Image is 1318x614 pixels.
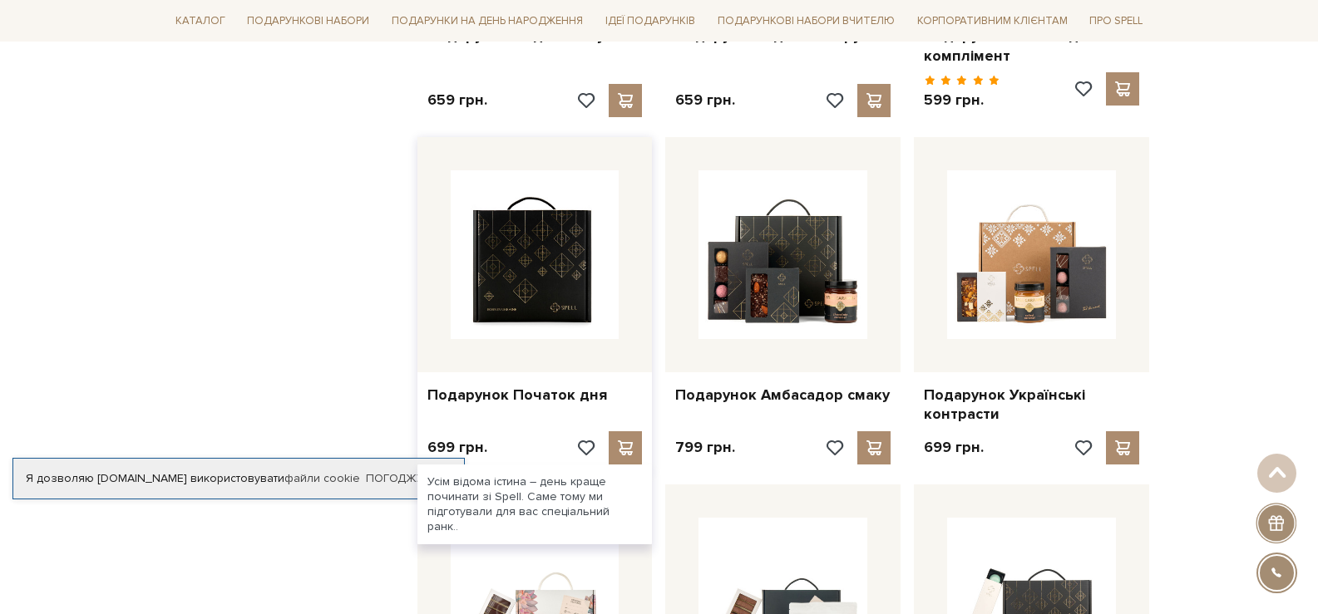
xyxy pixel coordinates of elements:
[711,7,901,35] a: Подарункові набори Вчителю
[599,8,702,34] a: Ідеї подарунків
[675,91,735,110] p: 659 грн.
[417,464,653,545] div: Усім відома істина – день краще починати зі Spell. Саме тому ми підготували для вас спеціальний р...
[366,471,451,486] a: Погоджуюсь
[924,386,1139,425] a: Подарунок Українські контрасти
[1083,8,1149,34] a: Про Spell
[13,471,464,486] div: Я дозволяю [DOMAIN_NAME] використовувати
[924,91,1000,110] p: 599 грн.
[924,438,984,457] p: 699 грн.
[427,91,487,110] p: 659 грн.
[240,8,376,34] a: Подарункові набори
[451,170,620,339] img: Подарунок Початок дня
[675,438,735,457] p: 799 грн.
[284,471,360,485] a: файли cookie
[427,438,487,457] p: 699 грн.
[385,8,590,34] a: Подарунки на День народження
[427,386,643,405] a: Подарунок Початок дня
[675,386,891,405] a: Подарунок Амбасадор смаку
[911,8,1074,34] a: Корпоративним клієнтам
[169,8,232,34] a: Каталог
[924,27,1139,66] a: Подарунок Шоколадний комплімент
